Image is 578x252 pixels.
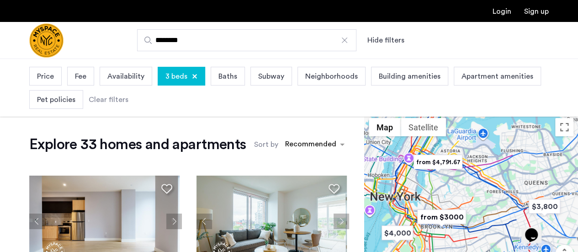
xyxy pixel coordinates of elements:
button: Previous apartment [29,214,45,229]
div: from $4,791.67 [410,152,466,172]
div: Recommended [284,139,336,152]
div: $4,000 [378,223,417,243]
a: Registration [524,8,549,15]
span: Subway [258,71,284,82]
button: Next apartment [334,214,349,229]
div: Clear filters [89,94,128,105]
ng-select: sort-apartment [281,136,349,153]
h1: Explore 33 homes and apartments [29,135,246,154]
span: Neighborhoods [305,71,358,82]
button: Show street map [369,118,401,136]
a: Cazamio Logo [29,23,64,58]
button: Previous apartment [196,214,212,229]
div: from $3000 [414,207,470,227]
label: Sort by [254,139,278,150]
input: Apartment Search [137,29,356,51]
span: 3 beds [165,71,187,82]
span: Availability [107,71,144,82]
span: Price [37,71,54,82]
button: Toggle fullscreen view [555,118,573,136]
button: Next apartment [166,214,182,229]
img: logo [29,23,64,58]
span: Fee [75,71,86,82]
span: Baths [218,71,237,82]
span: Pet policies [37,94,75,105]
div: $3,800 [525,196,564,217]
span: Building amenities [379,71,440,82]
button: Show satellite imagery [401,118,446,136]
button: Show or hide filters [367,35,404,46]
a: Login [493,8,511,15]
iframe: chat widget [521,215,551,243]
span: Apartment amenities [461,71,533,82]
